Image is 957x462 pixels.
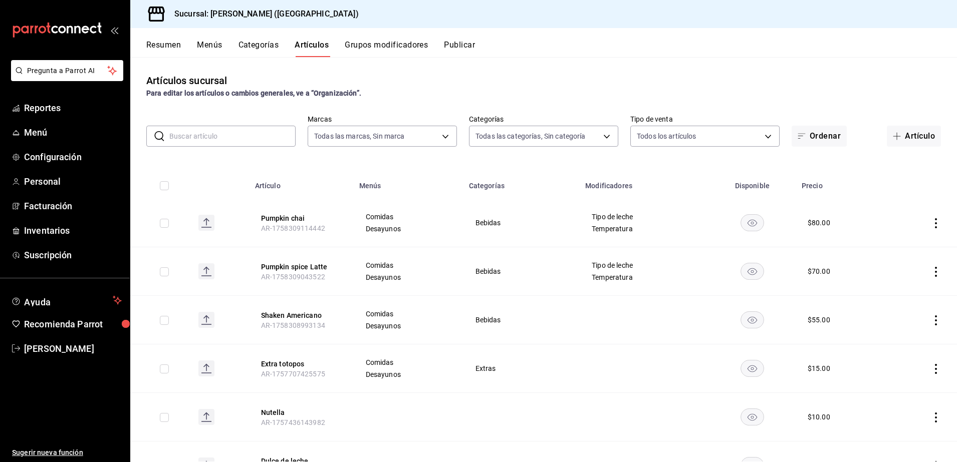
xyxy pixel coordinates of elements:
span: AR-1758309114442 [261,224,325,232]
button: edit-product-location [261,407,341,417]
span: Sugerir nueva función [12,447,122,458]
span: Todas las categorías, Sin categoría [475,131,586,141]
th: Categorías [463,167,580,199]
div: $ 55.00 [808,315,830,325]
button: Artículo [887,126,941,147]
div: Artículos sucursal [146,73,227,88]
button: actions [931,364,941,374]
span: Desayunos [366,225,450,232]
button: Publicar [444,40,475,57]
span: AR-1757436143982 [261,418,325,426]
button: Categorías [238,40,279,57]
span: Bebidas [475,268,567,275]
strong: Para editar los artículos o cambios generales, ve a “Organización”. [146,89,361,97]
button: Artículos [295,40,329,57]
div: $ 15.00 [808,363,830,373]
div: $ 10.00 [808,412,830,422]
span: Extras [475,365,567,372]
button: Grupos modificadores [345,40,428,57]
span: Bebidas [475,219,567,226]
button: edit-product-location [261,262,341,272]
span: [PERSON_NAME] [24,342,122,355]
th: Disponible [709,167,796,199]
span: Inventarios [24,224,122,237]
button: availability-product [741,360,764,377]
div: navigation tabs [146,40,957,57]
button: availability-product [741,263,764,280]
span: Bebidas [475,316,567,323]
h3: Sucursal: [PERSON_NAME] ([GEOGRAPHIC_DATA]) [166,8,359,20]
span: Todas las marcas, Sin marca [314,131,405,141]
span: Configuración [24,150,122,164]
button: Ordenar [792,126,847,147]
span: AR-1758309043522 [261,273,325,281]
button: Pregunta a Parrot AI [11,60,123,81]
span: Todos los artículos [637,131,696,141]
span: Desayunos [366,371,450,378]
span: Temperatura [592,225,696,232]
th: Menús [353,167,463,199]
div: $ 70.00 [808,266,830,276]
button: Resumen [146,40,181,57]
span: Desayunos [366,274,450,281]
span: AR-1757707425575 [261,370,325,378]
button: actions [931,267,941,277]
button: availability-product [741,408,764,425]
button: actions [931,315,941,325]
button: availability-product [741,311,764,328]
span: Desayunos [366,322,450,329]
span: Ayuda [24,294,109,306]
button: actions [931,412,941,422]
span: Comidas [366,213,450,220]
span: Menú [24,126,122,139]
span: Personal [24,175,122,188]
button: availability-product [741,214,764,231]
th: Precio [796,167,888,199]
span: Reportes [24,101,122,115]
a: Pregunta a Parrot AI [7,73,123,83]
span: AR-1758308993134 [261,321,325,329]
label: Tipo de venta [630,116,780,123]
th: Artículo [249,167,353,199]
button: edit-product-location [261,359,341,369]
span: Recomienda Parrot [24,317,122,331]
button: Menús [197,40,222,57]
label: Categorías [469,116,618,123]
span: Comidas [366,310,450,317]
span: Comidas [366,359,450,366]
span: Tipo de leche [592,262,696,269]
span: Pregunta a Parrot AI [27,66,108,76]
span: Comidas [366,262,450,269]
span: Facturación [24,199,122,213]
label: Marcas [308,116,457,123]
button: edit-product-location [261,213,341,223]
button: actions [931,218,941,228]
input: Buscar artículo [169,126,296,146]
span: Temperatura [592,274,696,281]
div: $ 80.00 [808,218,830,228]
th: Modificadores [579,167,709,199]
span: Tipo de leche [592,213,696,220]
button: edit-product-location [261,310,341,320]
button: open_drawer_menu [110,26,118,34]
span: Suscripción [24,248,122,262]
